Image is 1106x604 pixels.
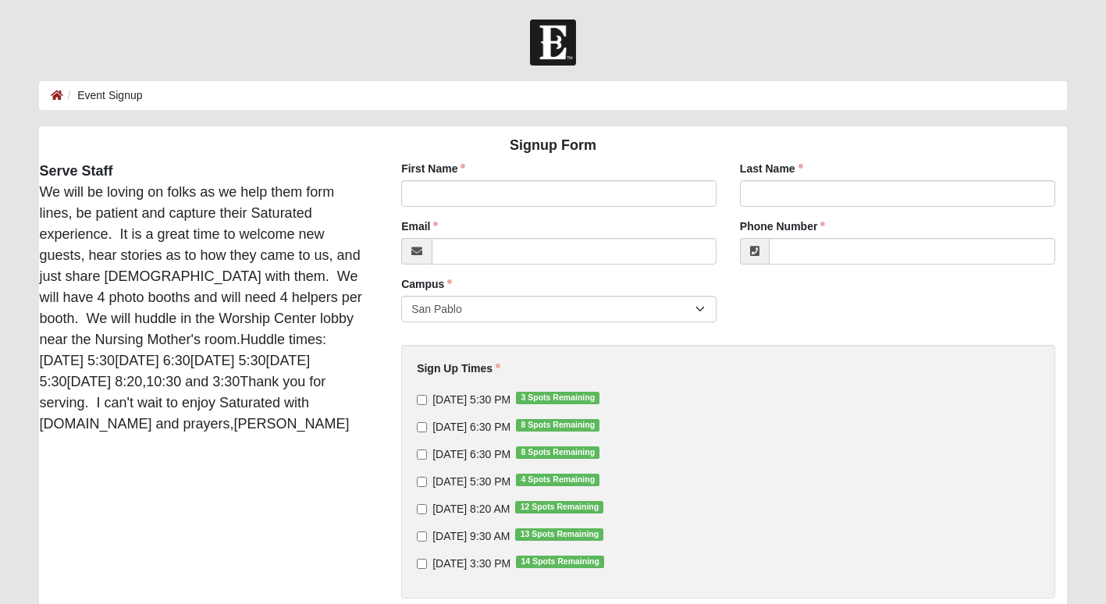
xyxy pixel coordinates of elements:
[432,475,510,488] span: [DATE] 5:30 PM
[27,161,378,435] div: We will be loving on folks as we help them form lines, be patient and capture their Saturated exp...
[530,20,576,66] img: Church of Eleven22 Logo
[417,531,427,542] input: [DATE] 9:30 AM13 Spots Remaining
[740,161,803,176] label: Last Name
[417,504,427,514] input: [DATE] 8:20 AM12 Spots Remaining
[515,501,603,513] span: 12 Spots Remaining
[432,393,510,406] span: [DATE] 5:30 PM
[63,87,142,104] li: Event Signup
[516,419,599,432] span: 8 Spots Remaining
[417,449,427,460] input: [DATE] 6:30 PM8 Spots Remaining
[516,474,599,486] span: 4 Spots Remaining
[432,421,510,433] span: [DATE] 6:30 PM
[432,448,510,460] span: [DATE] 6:30 PM
[432,530,510,542] span: [DATE] 9:30 AM
[417,361,500,376] label: Sign Up Times
[740,219,826,234] label: Phone Number
[417,559,427,569] input: [DATE] 3:30 PM14 Spots Remaining
[417,395,427,405] input: [DATE] 5:30 PM3 Spots Remaining
[401,219,438,234] label: Email
[432,503,510,515] span: [DATE] 8:20 AM
[401,276,452,292] label: Campus
[516,556,604,568] span: 14 Spots Remaining
[432,557,510,570] span: [DATE] 3:30 PM
[516,446,599,459] span: 8 Spots Remaining
[417,477,427,487] input: [DATE] 5:30 PM4 Spots Remaining
[417,422,427,432] input: [DATE] 6:30 PM8 Spots Remaining
[39,137,1066,155] h4: Signup Form
[401,161,465,176] label: First Name
[39,163,112,179] strong: Serve Staff
[516,392,599,404] span: 3 Spots Remaining
[515,528,603,541] span: 13 Spots Remaining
